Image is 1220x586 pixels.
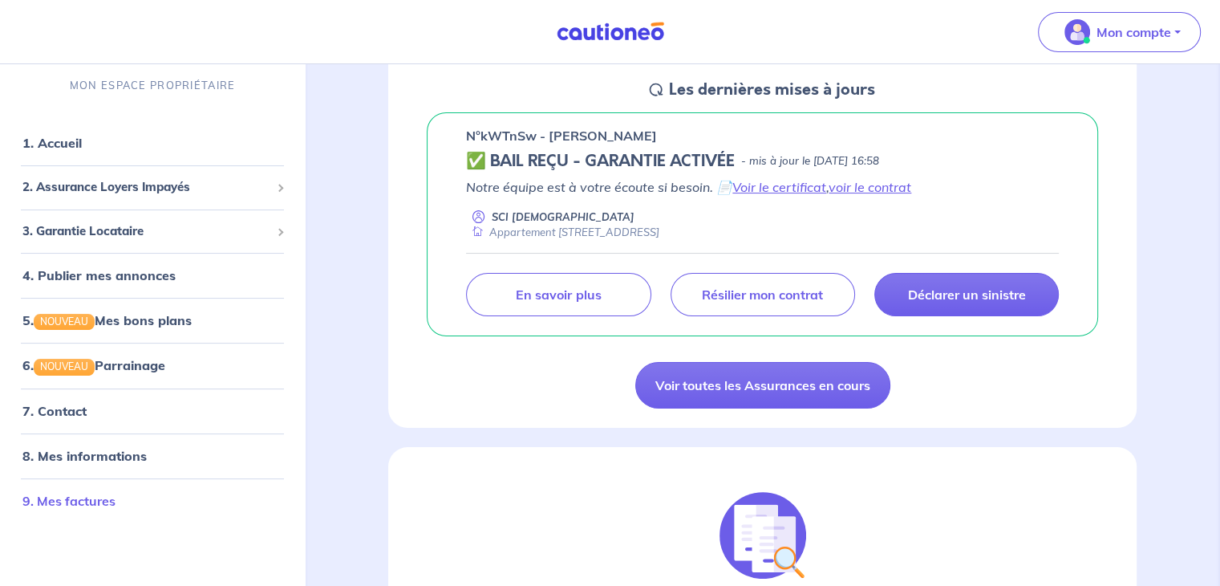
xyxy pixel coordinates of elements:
[466,152,1059,171] div: state: CONTRACT-VALIDATED, Context: LESS-THAN-20-DAYS,CHOOSE-CERTIFICATE,ALONE,LESSOR-DOCUMENTS
[907,287,1025,303] p: Déclarer un sinistre
[22,403,87,419] a: 7. Contact
[6,216,298,247] div: 3. Garantie Locataire
[492,210,634,225] p: SCI [DEMOGRAPHIC_DATA]
[6,395,298,427] div: 7. Contact
[6,349,298,381] div: 6.NOUVEAUParrainage
[1064,19,1090,45] img: illu_account_valid_menu.svg
[6,127,298,159] div: 1. Accueil
[874,273,1059,316] a: Déclarer un sinistre
[22,493,116,509] a: 9. Mes factures
[550,22,671,42] img: Cautioneo
[466,152,735,171] h5: ✅ BAIL REÇU - GARANTIE ACTIVÉE
[6,259,298,291] div: 4. Publier mes annonces
[22,222,270,241] span: 3. Garantie Locataire
[516,287,601,303] p: En savoir plus
[702,287,823,303] p: Résilier mon contrat
[466,273,651,316] a: En savoir plus
[22,357,165,373] a: 6.NOUVEAUParrainage
[635,362,890,409] a: Voir toutes les Assurances en cours
[6,485,298,517] div: 9. Mes factures
[22,312,192,328] a: 5.NOUVEAUMes bons plans
[70,78,235,93] p: MON ESPACE PROPRIÉTAIRE
[22,448,147,464] a: 8. Mes informations
[466,177,1059,197] p: Notre équipe est à votre écoute si besoin. 📄 ,
[22,178,270,197] span: 2. Assurance Loyers Impayés
[732,179,826,195] a: Voir le certificat
[6,172,298,203] div: 2. Assurance Loyers Impayés
[719,492,806,579] img: justif-loupe
[22,135,82,151] a: 1. Accueil
[741,153,879,169] p: - mis à jour le [DATE] 16:58
[671,273,855,316] a: Résilier mon contrat
[466,225,659,240] div: Appartement [STREET_ADDRESS]
[466,126,657,145] p: n°kWTnSw - [PERSON_NAME]
[6,440,298,472] div: 8. Mes informations
[6,304,298,336] div: 5.NOUVEAUMes bons plans
[1038,12,1201,52] button: illu_account_valid_menu.svgMon compte
[829,179,911,195] a: voir le contrat
[1096,22,1171,42] p: Mon compte
[669,80,875,100] h5: Les dernières mises à jours
[22,267,176,283] a: 4. Publier mes annonces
